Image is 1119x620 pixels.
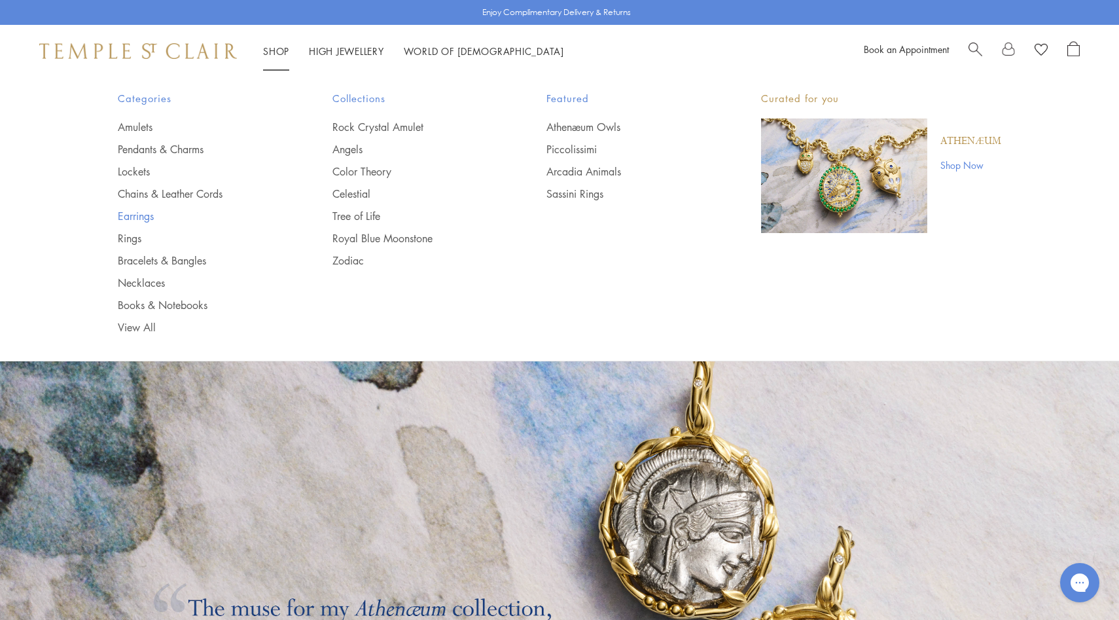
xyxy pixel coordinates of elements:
a: Pendants & Charms [118,142,280,156]
a: Celestial [332,187,495,201]
a: Color Theory [332,164,495,179]
a: Angels [332,142,495,156]
iframe: Gorgias live chat messenger [1054,558,1106,607]
a: Necklaces [118,276,280,290]
a: Bracelets & Bangles [118,253,280,268]
a: Athenæum [940,134,1001,149]
a: Shop Now [940,158,1001,172]
a: World of [DEMOGRAPHIC_DATA]World of [DEMOGRAPHIC_DATA] [404,45,564,58]
a: Amulets [118,120,280,134]
p: Enjoy Complimentary Delivery & Returns [482,6,631,19]
a: Open Shopping Bag [1067,41,1080,61]
span: Collections [332,90,495,107]
a: Zodiac [332,253,495,268]
img: Temple St. Clair [39,43,237,59]
a: Search [968,41,982,61]
a: Books & Notebooks [118,298,280,312]
a: ShopShop [263,45,289,58]
a: Rock Crystal Amulet [332,120,495,134]
a: Lockets [118,164,280,179]
a: Piccolissimi [546,142,709,156]
a: Earrings [118,209,280,223]
span: Featured [546,90,709,107]
a: View All [118,320,280,335]
p: Curated for you [761,90,1001,107]
a: Tree of Life [332,209,495,223]
a: Sassini Rings [546,187,709,201]
a: Rings [118,231,280,246]
a: Book an Appointment [864,43,949,56]
a: Royal Blue Moonstone [332,231,495,246]
a: High JewelleryHigh Jewellery [309,45,384,58]
a: Arcadia Animals [546,164,709,179]
nav: Main navigation [263,43,564,60]
a: View Wishlist [1035,41,1048,61]
a: Chains & Leather Cords [118,187,280,201]
span: Categories [118,90,280,107]
a: Athenæum Owls [546,120,709,134]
